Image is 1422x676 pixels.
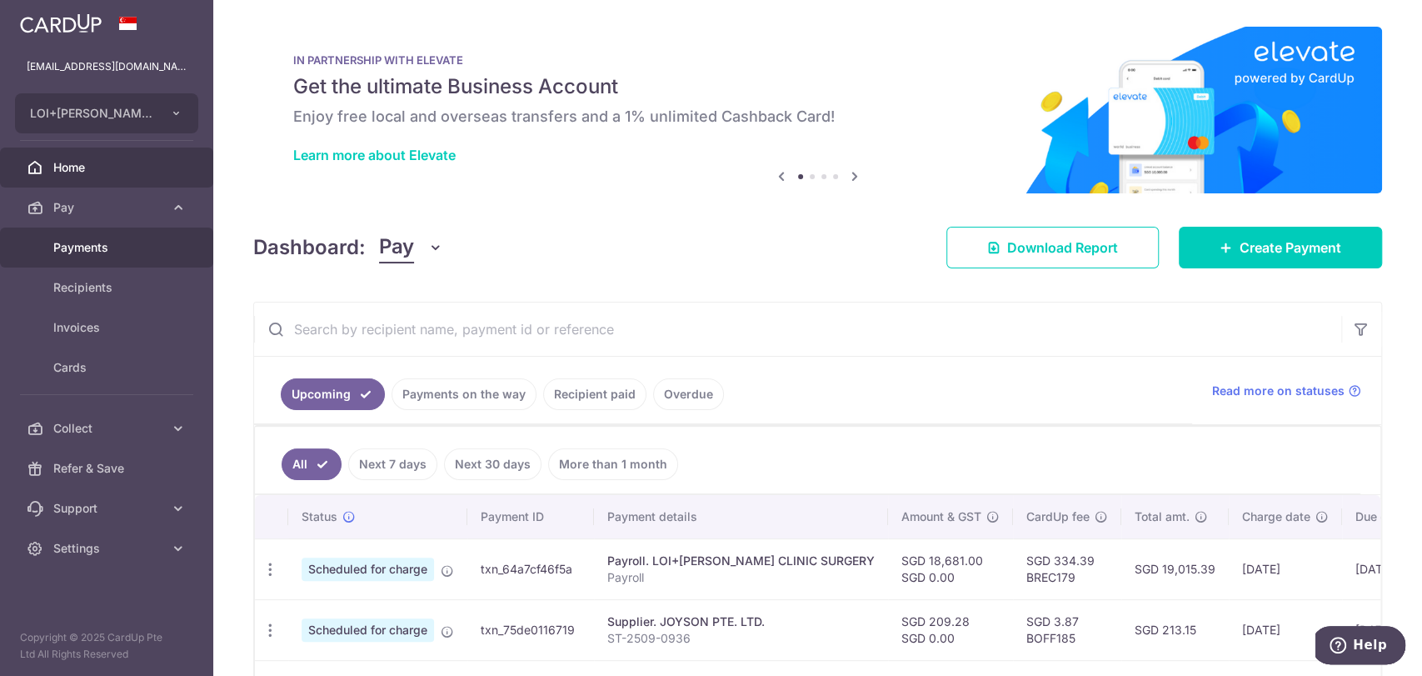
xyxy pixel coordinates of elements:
p: Payroll [607,569,875,586]
span: Create Payment [1240,238,1341,258]
a: Upcoming [281,378,385,410]
span: Due date [1355,508,1405,525]
a: Next 30 days [444,448,541,480]
button: Pay [379,232,443,263]
a: Next 7 days [348,448,437,480]
span: Read more on statuses [1212,383,1345,399]
span: Collect [53,420,163,437]
td: SGD 209.28 SGD 0.00 [888,599,1013,660]
p: IN PARTNERSHIP WITH ELEVATE [293,53,1342,67]
p: ST-2509-0936 [607,630,875,647]
a: All [282,448,342,480]
td: SGD 213.15 [1121,599,1229,660]
span: Invoices [53,319,163,336]
span: Help [37,12,72,27]
span: Payments [53,239,163,256]
a: Recipient paid [543,378,646,410]
td: SGD 334.39 BREC179 [1013,538,1121,599]
a: Overdue [653,378,724,410]
span: Refer & Save [53,460,163,477]
span: Total amt. [1135,508,1190,525]
h5: Get the ultimate Business Account [293,73,1342,100]
th: Payment ID [467,495,594,538]
td: SGD 18,681.00 SGD 0.00 [888,538,1013,599]
iframe: Opens a widget where you can find more information [1315,626,1405,668]
a: Download Report [946,227,1159,268]
span: Recipients [53,279,163,296]
h4: Dashboard: [253,233,366,263]
span: Support [53,500,163,517]
span: Amount & GST [901,508,981,525]
span: Status [302,508,337,525]
div: Supplier. JOYSON PTE. LTD. [607,613,875,630]
a: More than 1 month [548,448,678,480]
th: Payment details [594,495,888,538]
span: Cards [53,359,163,376]
img: CardUp [20,13,102,33]
span: Pay [379,232,414,263]
td: [DATE] [1229,599,1342,660]
a: Learn more about Elevate [293,147,456,163]
td: SGD 3.87 BOFF185 [1013,599,1121,660]
a: Payments on the way [392,378,536,410]
p: [EMAIL_ADDRESS][DOMAIN_NAME] [27,58,187,75]
img: Renovation banner [253,27,1382,193]
td: txn_64a7cf46f5a [467,538,594,599]
span: CardUp fee [1026,508,1090,525]
td: SGD 19,015.39 [1121,538,1229,599]
a: Read more on statuses [1212,383,1361,399]
td: [DATE] [1229,538,1342,599]
span: Pay [53,199,163,216]
span: Download Report [1007,238,1118,258]
span: Scheduled for charge [302,558,434,581]
span: LOI+[PERSON_NAME] CLINIC SURGERY [30,105,153,122]
div: Payroll. LOI+[PERSON_NAME] CLINIC SURGERY [607,553,875,569]
h6: Enjoy free local and overseas transfers and a 1% unlimited Cashback Card! [293,107,1342,127]
span: Settings [53,540,163,557]
button: LOI+[PERSON_NAME] CLINIC SURGERY [15,93,198,133]
a: Create Payment [1179,227,1382,268]
input: Search by recipient name, payment id or reference [254,303,1341,356]
span: Scheduled for charge [302,618,434,642]
td: txn_75de0116719 [467,599,594,660]
span: Home [53,159,163,176]
span: Charge date [1242,508,1310,525]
